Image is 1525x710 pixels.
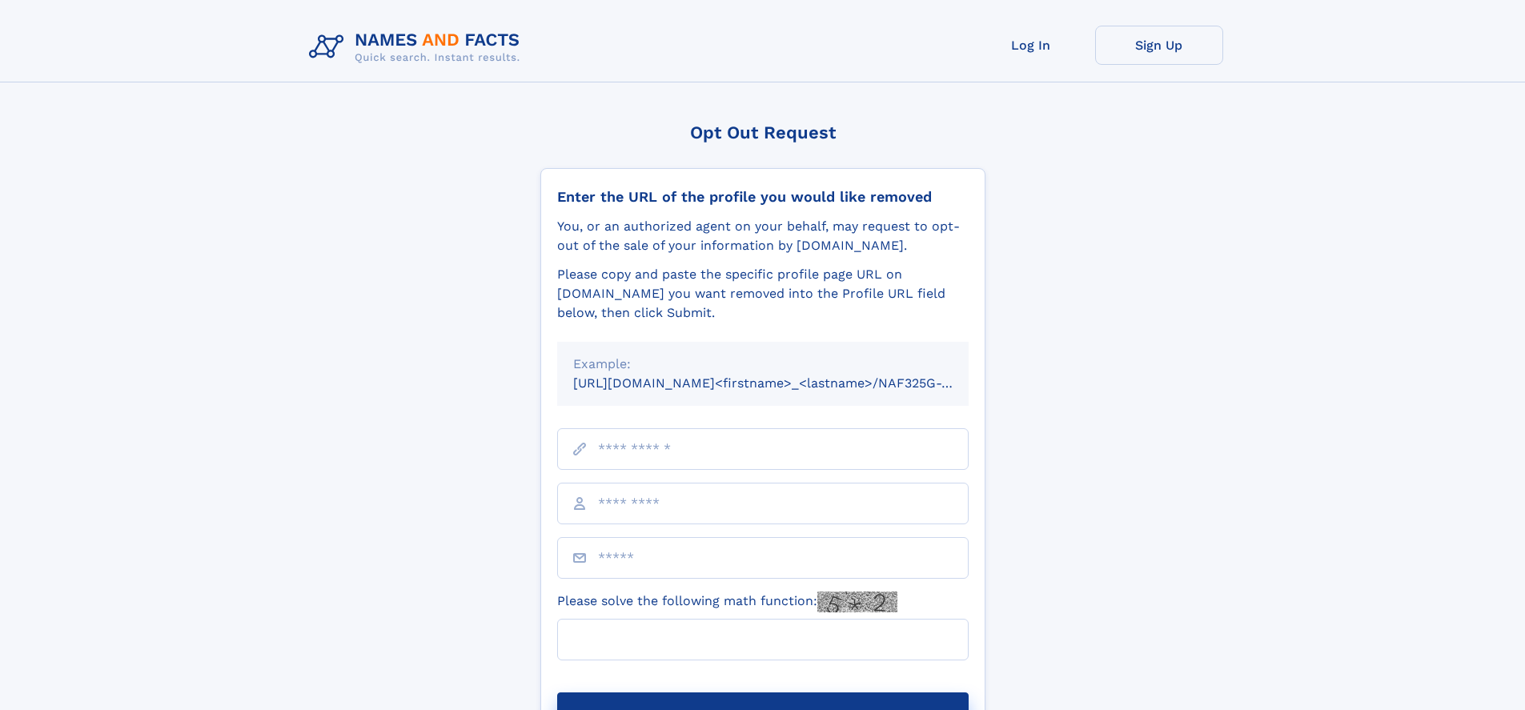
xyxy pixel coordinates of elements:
[557,217,969,255] div: You, or an authorized agent on your behalf, may request to opt-out of the sale of your informatio...
[1095,26,1223,65] a: Sign Up
[967,26,1095,65] a: Log In
[557,592,897,612] label: Please solve the following math function:
[557,265,969,323] div: Please copy and paste the specific profile page URL on [DOMAIN_NAME] you want removed into the Pr...
[573,375,999,391] small: [URL][DOMAIN_NAME]<firstname>_<lastname>/NAF325G-xxxxxxxx
[303,26,533,69] img: Logo Names and Facts
[573,355,953,374] div: Example:
[540,122,985,142] div: Opt Out Request
[557,188,969,206] div: Enter the URL of the profile you would like removed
